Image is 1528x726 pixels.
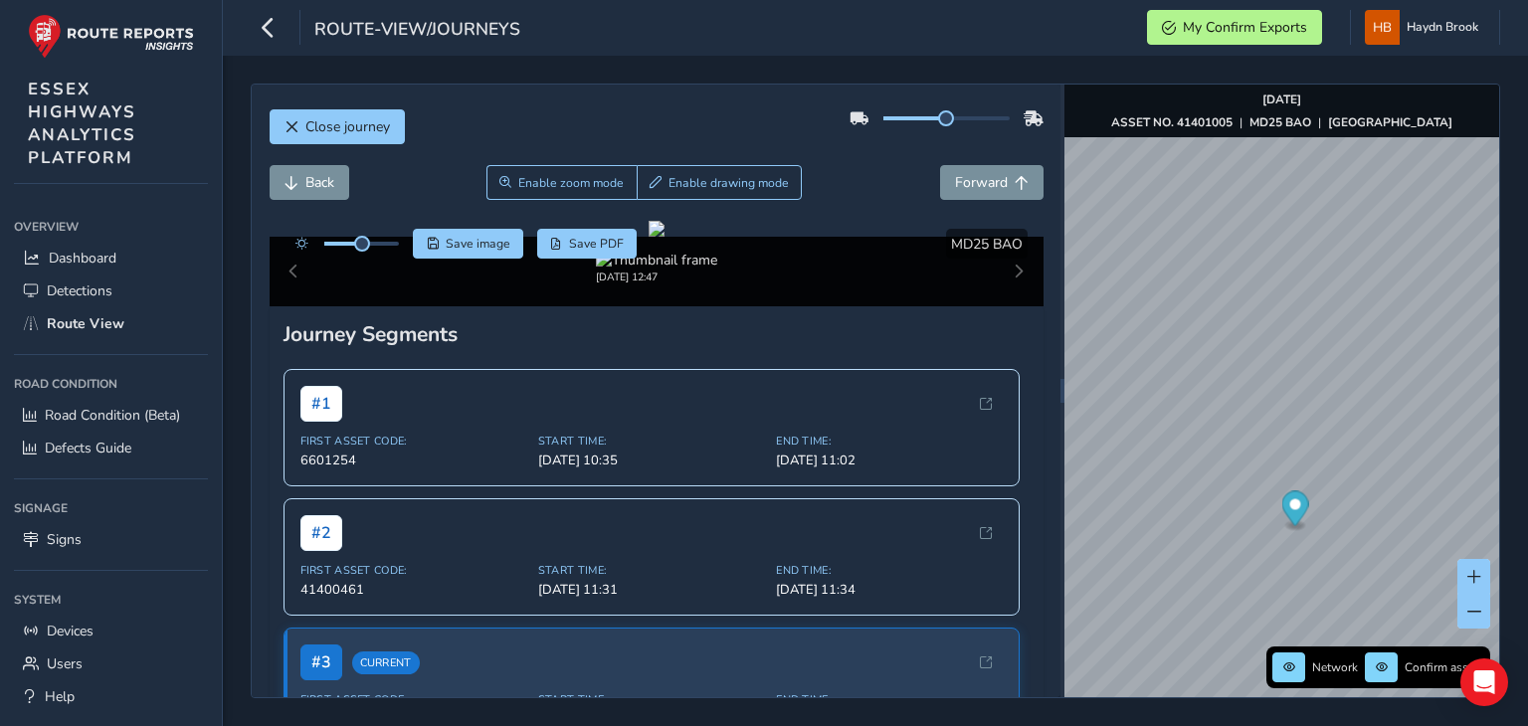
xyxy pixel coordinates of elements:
span: Current [352,651,420,674]
strong: [GEOGRAPHIC_DATA] [1328,114,1452,130]
span: [DATE] 11:34 [776,581,1002,599]
span: 41400461 [300,581,526,599]
img: diamond-layout [1365,10,1400,45]
div: [DATE] 12:47 [596,270,717,284]
span: Close journey [305,117,390,136]
span: Start Time: [538,692,764,707]
button: Back [270,165,349,200]
a: Devices [14,615,208,647]
span: Network [1312,659,1358,675]
span: MD25 BAO [951,235,1023,254]
span: Detections [47,281,112,300]
button: PDF [537,229,638,259]
span: 6601254 [300,452,526,469]
span: Dashboard [49,249,116,268]
strong: MD25 BAO [1249,114,1311,130]
a: Signs [14,523,208,556]
a: Road Condition (Beta) [14,399,208,432]
span: Confirm assets [1405,659,1484,675]
button: Haydn Brook [1365,10,1485,45]
span: Devices [47,622,94,640]
div: Road Condition [14,369,208,399]
span: # 3 [300,644,342,680]
span: Help [45,687,75,706]
span: Defects Guide [45,439,131,457]
span: [DATE] 10:35 [538,452,764,469]
button: Zoom [486,165,637,200]
span: Save image [446,236,510,252]
button: Draw [637,165,803,200]
button: Close journey [270,109,405,144]
span: # 2 [300,515,342,551]
div: Map marker [1282,491,1309,532]
span: My Confirm Exports [1183,18,1307,37]
span: route-view/journeys [314,17,520,45]
button: Forward [940,165,1044,200]
span: Signs [47,530,82,549]
span: ESSEX HIGHWAYS ANALYTICS PLATFORM [28,78,136,169]
span: [DATE] 11:31 [538,581,764,599]
img: Thumbnail frame [596,251,717,270]
div: Journey Segments [284,320,1030,348]
span: Haydn Brook [1407,10,1478,45]
span: First Asset Code: [300,692,526,707]
div: Open Intercom Messenger [1460,658,1508,706]
strong: [DATE] [1262,91,1301,107]
span: Back [305,173,334,192]
span: Users [47,654,83,673]
span: Road Condition (Beta) [45,406,180,425]
span: Enable drawing mode [668,175,789,191]
span: Route View [47,314,124,333]
span: First Asset Code: [300,434,526,449]
a: Detections [14,274,208,307]
a: Route View [14,307,208,340]
img: rr logo [28,14,194,59]
span: End Time: [776,563,1002,578]
span: Forward [955,173,1008,192]
a: Help [14,680,208,713]
span: # 1 [300,386,342,422]
span: End Time: [776,434,1002,449]
a: Dashboard [14,242,208,274]
span: Start Time: [538,563,764,578]
span: End Time: [776,692,1002,707]
span: Save PDF [569,236,624,252]
a: Users [14,647,208,680]
div: Signage [14,493,208,523]
a: Defects Guide [14,432,208,464]
div: System [14,585,208,615]
button: My Confirm Exports [1147,10,1322,45]
strong: ASSET NO. 41401005 [1111,114,1233,130]
span: Enable zoom mode [518,175,624,191]
div: Overview [14,212,208,242]
button: Save [413,229,523,259]
span: [DATE] 11:02 [776,452,1002,469]
div: | | [1111,114,1452,130]
span: First Asset Code: [300,563,526,578]
span: Start Time: [538,434,764,449]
